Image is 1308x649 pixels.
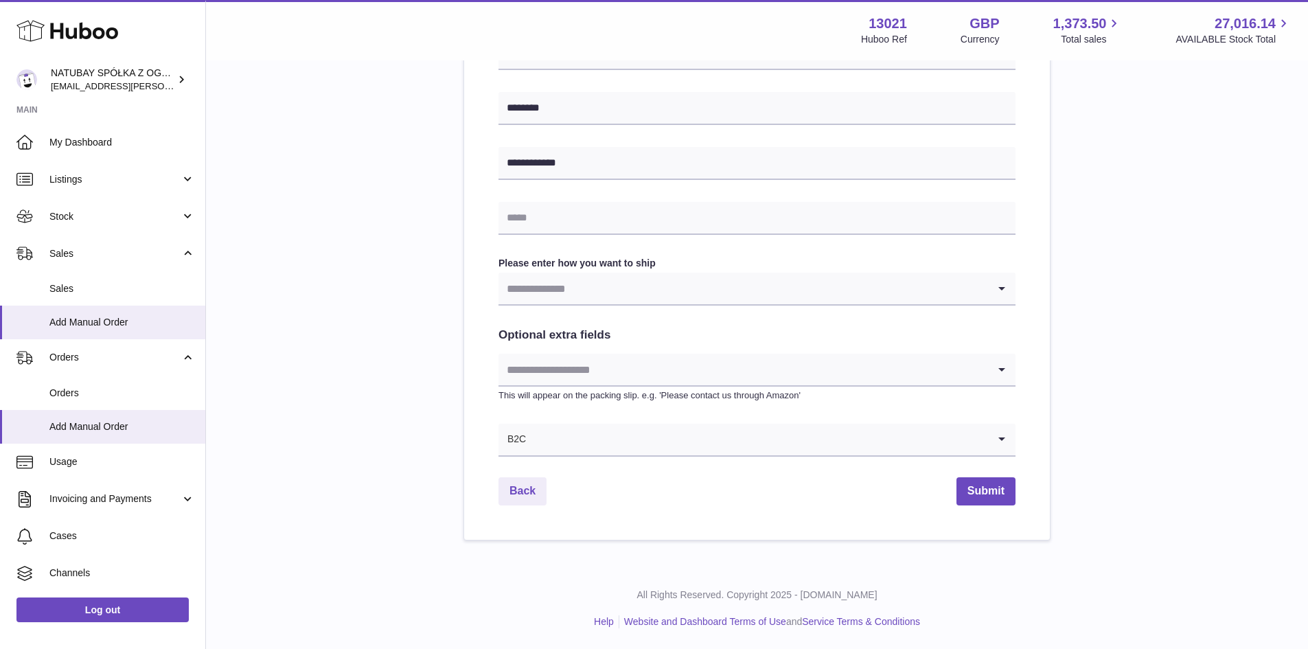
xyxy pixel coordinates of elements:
[619,615,920,628] li: and
[1175,33,1292,46] span: AVAILABLE Stock Total
[49,247,181,260] span: Sales
[51,67,174,93] div: NATUBAY SPÓŁKA Z OGRANICZONĄ ODPOWIEDZIALNOŚCIĄ
[498,273,988,304] input: Search for option
[498,424,527,455] span: B2C
[49,387,195,400] span: Orders
[49,420,195,433] span: Add Manual Order
[49,351,181,364] span: Orders
[624,616,786,627] a: Website and Dashboard Terms of Use
[498,273,1016,306] div: Search for option
[49,567,195,580] span: Channels
[861,33,907,46] div: Huboo Ref
[961,33,1000,46] div: Currency
[1053,14,1107,33] span: 1,373.50
[527,424,988,455] input: Search for option
[498,424,1016,457] div: Search for option
[217,589,1297,602] p: All Rights Reserved. Copyright 2025 - [DOMAIN_NAME]
[49,492,181,505] span: Invoicing and Payments
[1061,33,1122,46] span: Total sales
[16,69,37,90] img: kacper.antkowski@natubay.pl
[49,136,195,149] span: My Dashboard
[498,257,1016,270] label: Please enter how you want to ship
[498,477,547,505] a: Back
[49,173,181,186] span: Listings
[498,354,988,385] input: Search for option
[498,389,1016,402] p: This will appear on the packing slip. e.g. 'Please contact us through Amazon'
[1175,14,1292,46] a: 27,016.14 AVAILABLE Stock Total
[49,530,195,543] span: Cases
[49,316,195,329] span: Add Manual Order
[498,328,1016,343] h2: Optional extra fields
[869,14,907,33] strong: 13021
[498,354,1016,387] div: Search for option
[1215,14,1276,33] span: 27,016.14
[51,80,275,91] span: [EMAIL_ADDRESS][PERSON_NAME][DOMAIN_NAME]
[49,282,195,295] span: Sales
[594,616,614,627] a: Help
[956,477,1016,505] button: Submit
[49,455,195,468] span: Usage
[16,597,189,622] a: Log out
[802,616,920,627] a: Service Terms & Conditions
[1053,14,1123,46] a: 1,373.50 Total sales
[969,14,999,33] strong: GBP
[49,210,181,223] span: Stock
